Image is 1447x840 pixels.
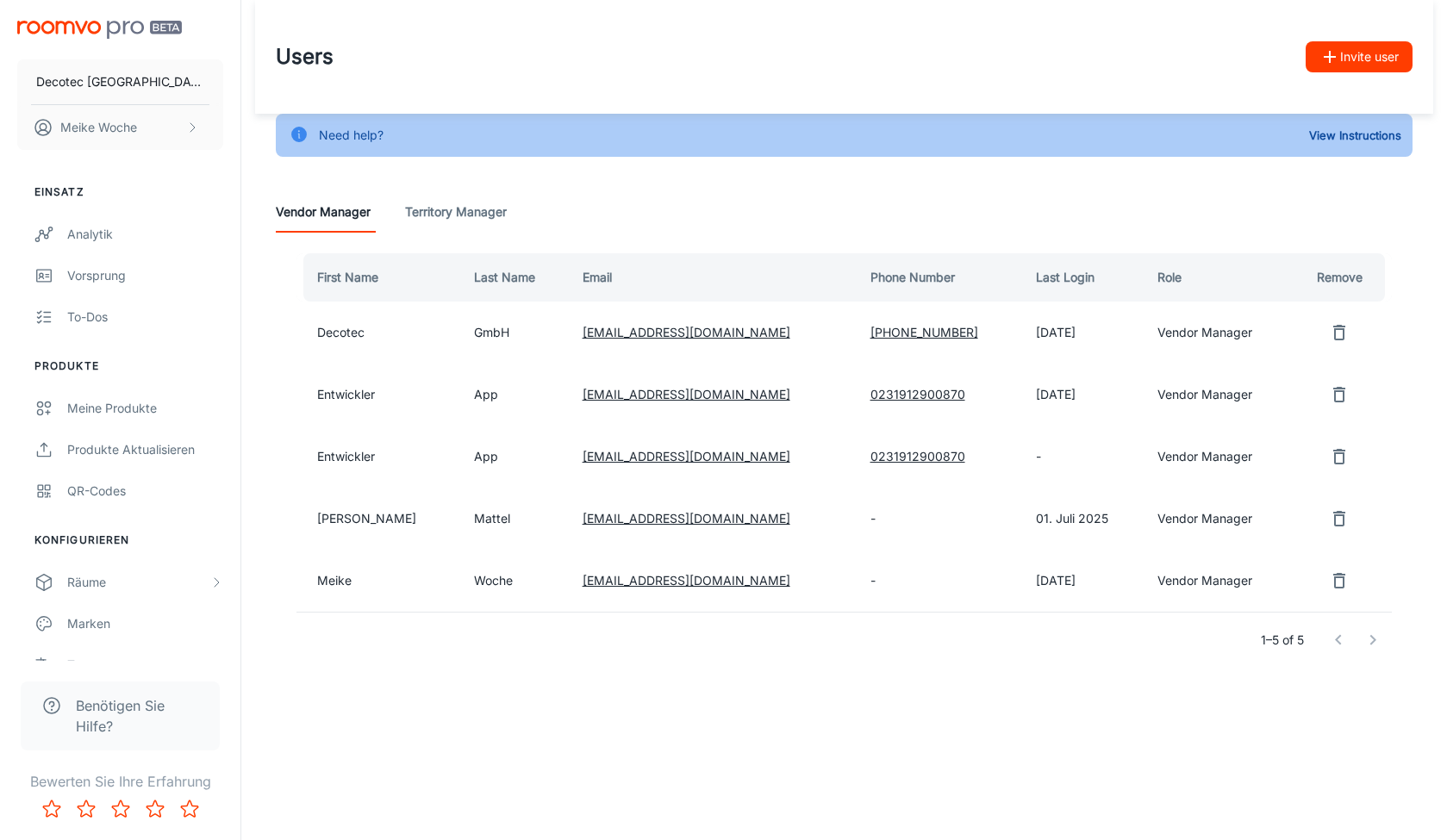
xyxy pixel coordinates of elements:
button: remove user [1322,315,1357,350]
div: Räume [67,573,209,592]
td: Vendor Manager [1144,302,1294,364]
th: Remove [1294,253,1392,302]
th: Role [1144,253,1294,302]
th: Phone Number [857,253,1022,302]
div: Produkte aktualisieren [67,440,223,459]
td: Entwickler [296,426,460,488]
th: First Name [296,253,460,302]
a: Vendor Manager [276,191,371,233]
td: - [1022,426,1145,488]
td: [PERSON_NAME] [296,488,460,550]
td: [DATE] [1022,302,1145,364]
td: 01. Juli 2025 [1022,488,1145,550]
td: [DATE] [1022,550,1145,612]
h1: Users [276,41,334,72]
a: [PHONE_NUMBER] [870,325,978,339]
td: App [460,364,569,426]
a: Territory Manager [405,191,507,233]
td: Vendor Manager [1144,364,1294,426]
a: [EMAIL_ADDRESS][DOMAIN_NAME] [583,387,790,401]
td: Mattel [460,488,569,550]
th: Last Login [1022,253,1145,302]
p: Meike Woche [60,118,137,137]
td: Meike [296,550,460,612]
td: [DATE] [1022,364,1145,426]
div: To-dos [67,308,223,327]
td: App [460,426,569,488]
a: 0231912900870 [870,449,965,464]
a: [EMAIL_ADDRESS][DOMAIN_NAME] [583,325,790,339]
td: Woche [460,550,569,612]
div: Texte [67,656,223,675]
button: remove user [1322,563,1357,598]
a: [EMAIL_ADDRESS][DOMAIN_NAME] [583,511,790,526]
button: remove user [1322,501,1357,536]
td: Vendor Manager [1144,488,1294,550]
span: Benötigen Sie Hilfe? [76,695,199,737]
p: Decotec [GEOGRAPHIC_DATA] [36,72,204,91]
th: Email [569,253,857,302]
a: [EMAIL_ADDRESS][DOMAIN_NAME] [583,573,790,588]
td: Vendor Manager [1144,550,1294,612]
td: Decotec [296,302,460,364]
td: - [857,550,1022,612]
button: View Instructions [1305,122,1406,148]
td: Vendor Manager [1144,426,1294,488]
button: Meike Woche [17,105,223,150]
td: Entwickler [296,364,460,426]
div: Need help? [319,119,384,152]
button: remove user [1322,439,1357,474]
td: GmbH [460,302,569,364]
a: 0231912900870 [870,387,965,401]
th: Last Name [460,253,569,302]
div: Vorsprung [67,266,223,285]
button: Decotec [GEOGRAPHIC_DATA] [17,59,223,104]
button: Invite user [1306,41,1413,72]
div: Marken [67,614,223,633]
div: Analytik [67,225,223,244]
div: Meine Produkte [67,399,223,418]
div: QR-Codes [67,482,223,501]
img: Roomvo PRO Beta [17,21,182,39]
a: [EMAIL_ADDRESS][DOMAIN_NAME] [583,449,790,464]
button: remove user [1322,377,1357,412]
td: - [857,488,1022,550]
p: 1–5 of 5 [1261,631,1304,650]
